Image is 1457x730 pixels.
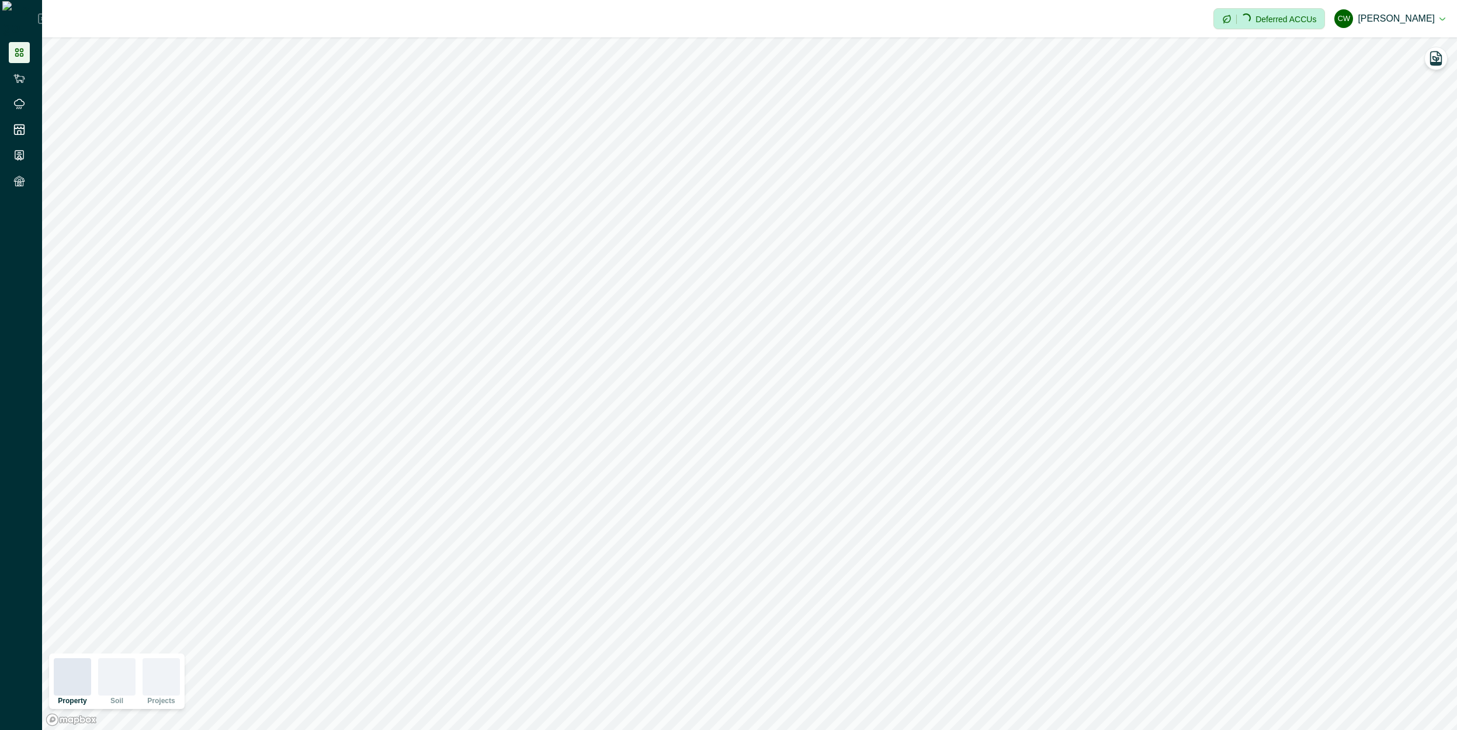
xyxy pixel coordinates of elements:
[110,697,123,704] p: Soil
[147,697,175,704] p: Projects
[46,713,97,726] a: Mapbox logo
[1334,5,1445,33] button: cadel watson[PERSON_NAME]
[2,1,38,36] img: Logo
[58,697,86,704] p: Property
[1255,15,1316,23] p: Deferred ACCUs
[42,37,1457,730] canvas: Map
